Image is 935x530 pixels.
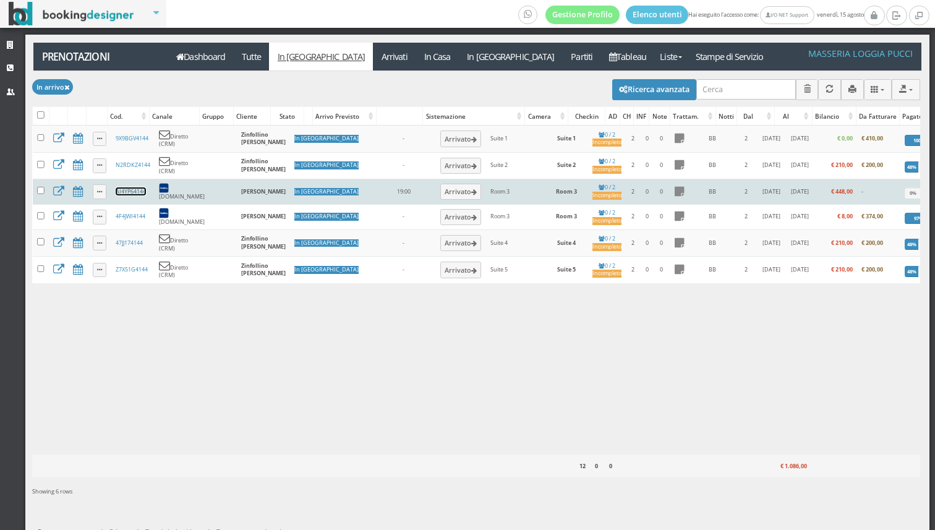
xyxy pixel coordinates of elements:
[116,187,146,195] a: AI4YP64144
[557,265,576,273] b: Suite 5
[168,43,234,71] a: Dashboard
[150,108,199,125] div: Canale
[234,108,270,125] div: Cliente
[234,43,270,71] a: Tutte
[485,257,545,283] td: Suite 5
[756,257,786,283] td: [DATE]
[756,229,786,256] td: [DATE]
[241,234,286,250] b: Zinfollino [PERSON_NAME]
[556,187,577,195] b: Room 3
[592,243,621,251] div: Incompleto
[372,257,435,283] td: -
[155,204,209,229] td: [DOMAIN_NAME]
[856,108,899,125] div: Da Fatturare
[787,229,813,256] td: [DATE]
[640,126,654,152] td: 0
[372,179,435,205] td: 19:00
[525,108,567,125] div: Camera
[626,179,640,205] td: 2
[654,179,669,205] td: 0
[654,43,687,71] a: Liste
[116,161,150,169] a: N2RDKZ4144
[737,108,774,125] div: Dal
[440,262,482,278] button: Arrivato
[634,108,649,125] div: INF
[592,217,621,225] div: Incompleto
[640,179,654,205] td: 0
[155,179,209,205] td: [DOMAIN_NAME]
[690,179,735,205] td: BB
[372,229,435,256] td: -
[159,208,169,218] img: 7STAjs-WNfZHmYllyLag4gdhmHm8JrbmzVrznejwAeLEbpu0yDt-GlJaDipzXAZBN18=w300
[241,262,286,278] b: Zinfollino [PERSON_NAME]
[592,192,621,200] div: Incompleto
[485,229,545,256] td: Suite 4
[545,6,620,24] a: Gestione Profilo
[372,152,435,179] td: -
[640,229,654,256] td: 0
[155,257,209,283] td: Diretto (CRM)
[416,43,459,71] a: In Casa
[831,161,853,169] b: € 210,00
[241,187,286,195] b: [PERSON_NAME]
[861,134,883,142] b: € 410,00
[241,130,286,147] b: Zinfollino [PERSON_NAME]
[767,458,809,474] div: € 1.086,00
[155,229,209,256] td: Diretto (CRM)
[760,6,814,24] a: I/O NET Support
[861,265,883,273] b: € 200,00
[905,213,932,224] div: 97%
[440,130,482,147] button: Arrivato
[787,179,813,205] td: [DATE]
[756,126,786,152] td: [DATE]
[568,108,605,125] div: Checkin
[626,204,640,229] td: 2
[485,179,545,205] td: Room 3
[485,152,545,179] td: Suite 2
[592,262,621,278] a: 0 / 2Incompleto
[32,487,72,495] span: Showing 6 rows
[601,43,655,71] a: Tableau
[557,161,576,169] b: Suite 2
[423,108,524,125] div: Sistemazione
[654,152,669,179] td: 0
[556,212,577,220] b: Room 3
[861,239,883,247] b: € 200,00
[626,126,640,152] td: 2
[116,212,145,220] a: 4F4JWI4144
[372,126,435,152] td: -
[271,108,303,125] div: Stato
[116,265,148,273] a: Z7X51G4144
[33,43,161,71] a: Prenotazioni
[861,161,883,169] b: € 200,00
[557,134,576,142] b: Suite 1
[654,257,669,283] td: 0
[32,79,73,95] button: In arrivo
[735,152,756,179] td: 2
[861,212,883,220] b: € 374,00
[716,108,736,125] div: Notti
[612,79,696,100] button: Ricerca avanzata
[241,157,286,173] b: Zinfollino [PERSON_NAME]
[837,212,853,220] b: € 8,00
[294,135,359,143] div: In [GEOGRAPHIC_DATA]
[116,239,143,247] a: 47JJ174144
[831,187,853,195] b: € 448,00
[626,6,689,24] a: Elenco utenti
[640,152,654,179] td: 0
[592,183,621,200] a: 0 / 2Incompleto
[592,208,621,225] a: 0 / 2Incompleto
[690,126,735,152] td: BB
[735,126,756,152] td: 2
[756,152,786,179] td: [DATE]
[690,204,735,229] td: BB
[241,212,286,220] b: [PERSON_NAME]
[808,48,913,59] h4: Masseria Loggia Pucci
[905,239,918,250] div: 48%
[592,270,621,278] div: Incompleto
[905,187,921,199] div: 0%
[905,266,918,277] div: 48%
[155,152,209,179] td: Diretto (CRM)
[654,229,669,256] td: 0
[626,229,640,256] td: 2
